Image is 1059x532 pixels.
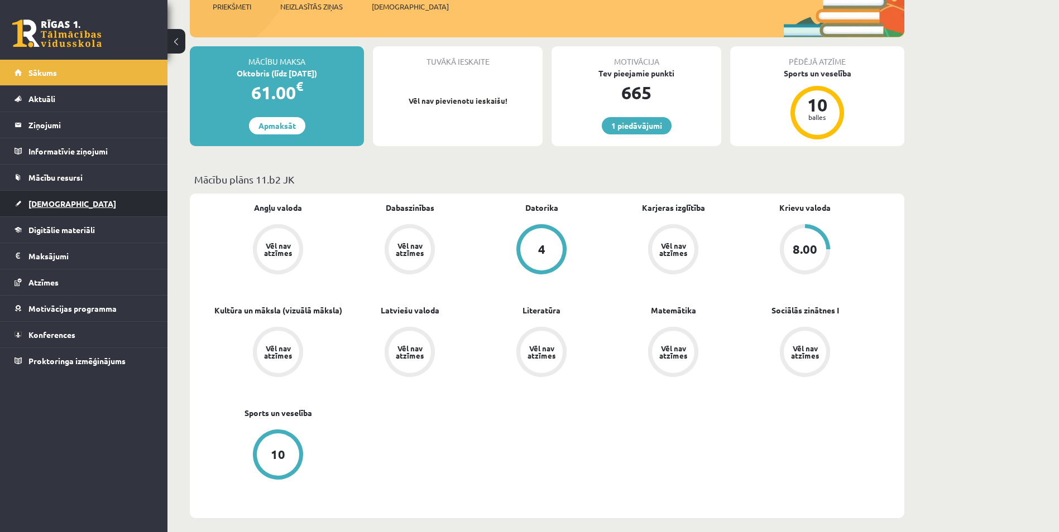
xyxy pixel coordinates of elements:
span: Sākums [28,67,57,78]
a: Vēl nav atzīmes [344,224,476,277]
a: Mācību resursi [15,165,154,190]
a: Maksājumi [15,243,154,269]
div: Pēdējā atzīme [730,46,904,67]
span: Atzīmes [28,277,59,287]
a: Datorika [525,202,558,214]
div: Vēl nav atzīmes [658,242,689,257]
a: Proktoringa izmēģinājums [15,348,154,374]
a: Apmaksāt [249,117,305,134]
a: Digitālie materiāli [15,217,154,243]
div: Tuvākā ieskaite [373,46,543,67]
a: Aktuāli [15,86,154,112]
a: Vēl nav atzīmes [607,327,739,379]
a: Literatūra [523,304,560,316]
legend: Maksājumi [28,243,154,269]
div: Vēl nav atzīmes [394,345,425,359]
span: Neizlasītās ziņas [280,1,343,12]
p: Mācību plāns 11.b2 JK [194,172,900,187]
span: Proktoringa izmēģinājums [28,356,126,366]
a: Sociālās zinātnes I [772,304,839,316]
span: Mācību resursi [28,172,83,182]
div: Vēl nav atzīmes [262,242,294,257]
a: 8.00 [739,224,871,277]
a: Vēl nav atzīmes [212,224,344,277]
span: Digitālie materiāli [28,225,95,235]
legend: Ziņojumi [28,112,154,138]
div: 4 [538,243,545,255]
a: [DEMOGRAPHIC_DATA] [15,191,154,216]
div: Motivācija [552,46,721,67]
div: Tev pieejamie punkti [552,67,721,79]
div: Vēl nav atzīmes [262,345,294,359]
div: Vēl nav atzīmes [789,345,821,359]
a: Sākums [15,60,154,85]
span: Konferences [28,330,75,340]
div: 61.00 [190,79,364,106]
div: 10 [801,96,834,114]
a: Angļu valoda [254,202,302,214]
div: Vēl nav atzīmes [658,345,689,359]
a: Vēl nav atzīmes [344,327,476,379]
a: Karjeras izglītība [642,202,705,214]
a: Vēl nav atzīmes [739,327,871,379]
span: Priekšmeti [213,1,251,12]
span: Motivācijas programma [28,303,117,313]
span: [DEMOGRAPHIC_DATA] [28,199,116,209]
a: Latviešu valoda [381,304,439,316]
a: Kultūra un māksla (vizuālā māksla) [214,304,342,316]
legend: Informatīvie ziņojumi [28,138,154,164]
a: Sports un veselība [245,407,312,419]
div: Vēl nav atzīmes [526,345,557,359]
a: Vēl nav atzīmes [476,327,607,379]
a: Konferences [15,322,154,347]
div: Mācību maksa [190,46,364,67]
a: Dabaszinības [386,202,434,214]
a: Krievu valoda [779,202,831,214]
a: 1 piedāvājumi [602,117,672,134]
span: Aktuāli [28,94,55,104]
a: Vēl nav atzīmes [607,224,739,277]
span: € [296,78,303,94]
a: Matemātika [651,304,696,316]
a: Sports un veselība 10 balles [730,67,904,141]
a: Motivācijas programma [15,296,154,321]
div: 8.00 [793,243,817,255]
a: 10 [212,429,344,482]
a: Vēl nav atzīmes [212,327,344,379]
a: Ziņojumi [15,112,154,138]
div: Sports un veselība [730,67,904,79]
div: Vēl nav atzīmes [394,242,425,257]
div: 665 [552,79,721,106]
a: Atzīmes [15,269,154,295]
a: Rīgas 1. Tālmācības vidusskola [12,20,102,47]
a: 4 [476,224,607,277]
a: Informatīvie ziņojumi [15,138,154,164]
div: Oktobris (līdz [DATE]) [190,67,364,79]
div: balles [801,114,834,120]
p: Vēl nav pievienotu ieskaišu! [378,95,537,107]
span: [DEMOGRAPHIC_DATA] [372,1,449,12]
div: 10 [271,448,285,461]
